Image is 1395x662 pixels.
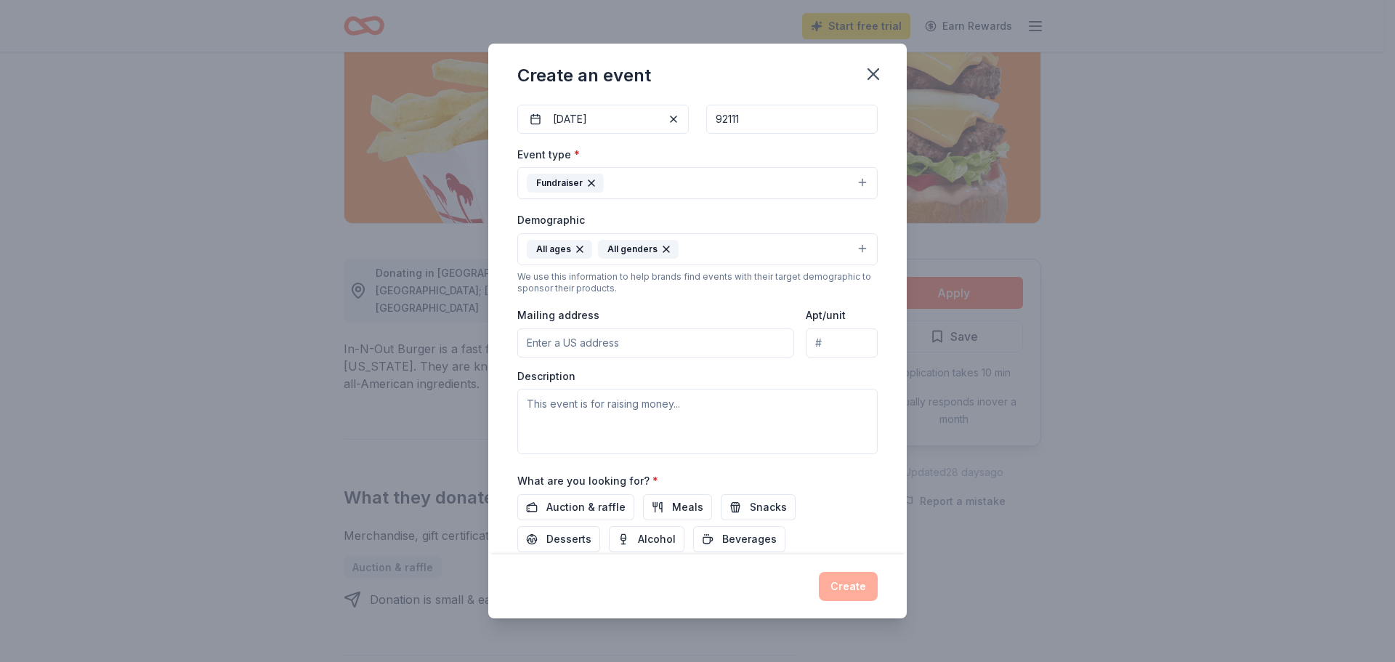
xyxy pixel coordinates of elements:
[598,240,679,259] div: All genders
[517,64,651,87] div: Create an event
[517,474,658,488] label: What are you looking for?
[517,271,878,294] div: We use this information to help brands find events with their target demographic to sponsor their...
[517,167,878,199] button: Fundraiser
[706,105,878,134] input: 12345 (U.S. only)
[722,530,777,548] span: Beverages
[546,530,591,548] span: Desserts
[721,494,796,520] button: Snacks
[517,494,634,520] button: Auction & raffle
[609,526,684,552] button: Alcohol
[693,526,785,552] button: Beverages
[517,328,794,358] input: Enter a US address
[527,240,592,259] div: All ages
[517,105,689,134] button: [DATE]
[546,498,626,516] span: Auction & raffle
[517,148,580,162] label: Event type
[806,328,878,358] input: #
[643,494,712,520] button: Meals
[517,369,575,384] label: Description
[638,530,676,548] span: Alcohol
[517,526,600,552] button: Desserts
[672,498,703,516] span: Meals
[517,233,878,265] button: All agesAll genders
[517,308,599,323] label: Mailing address
[517,213,585,227] label: Demographic
[750,498,787,516] span: Snacks
[527,174,604,193] div: Fundraiser
[806,308,846,323] label: Apt/unit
